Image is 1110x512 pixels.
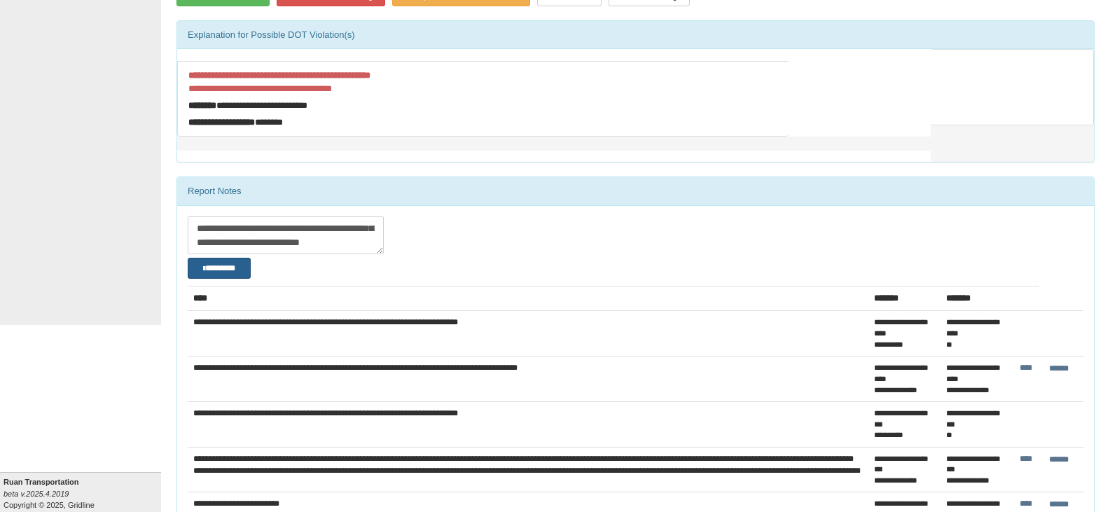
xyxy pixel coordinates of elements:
[4,478,79,486] b: Ruan Transportation
[4,490,69,498] i: beta v.2025.4.2019
[4,476,161,511] div: Copyright © 2025, Gridline
[188,258,251,279] button: Change Filter Options
[177,21,1094,49] div: Explanation for Possible DOT Violation(s)
[177,177,1094,205] div: Report Notes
